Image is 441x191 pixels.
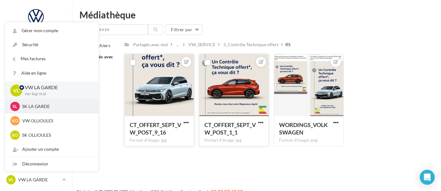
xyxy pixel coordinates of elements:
[5,38,98,52] a: Sécurité
[25,91,88,97] p: vw-lag-mai
[420,170,435,185] div: Open Intercom Messenger
[204,138,263,143] div: Format d'image: jpg
[4,140,68,154] a: Calendrier
[5,24,98,38] a: Gérer mon compte
[5,52,98,66] a: Mes factures
[204,121,256,136] span: CT_OFFERT_SEPT_VW_POST_1_1
[8,177,14,183] span: VL
[4,78,68,91] a: Visibilité en ligne
[4,109,68,122] a: Contacts
[285,42,290,48] div: RS
[25,84,88,91] p: VW LA GARDE
[4,31,66,44] button: Notifications 1
[188,42,215,48] div: VW_SERVICE
[22,118,91,124] p: VW OLLIOULES
[5,142,98,156] div: Ajouter un compte
[175,40,180,49] div: ...
[13,103,18,110] span: SL
[133,42,168,48] div: Partagés avec moi
[22,103,91,110] p: SK LA GARDE
[5,174,67,186] a: VL VW LA GARDE
[22,132,91,138] p: SK OLLIOULES
[4,47,68,60] a: Opérations
[4,94,68,107] a: Campagnes
[4,125,68,138] a: Médiathèque
[85,54,113,66] span: Partagés avec moi
[223,42,278,48] div: 5_Contrôle Technique offert
[5,157,98,171] div: Déconnexion
[130,138,189,143] div: Format d'image: jpg
[18,177,60,183] p: VW LA GARDE
[4,156,68,174] a: PLV et print personnalisable
[13,87,19,94] span: VL
[12,132,18,138] span: SO
[279,121,328,136] span: WORDINGS_VOLKSWAGEN
[166,24,203,35] button: Filtrer par
[79,10,433,19] div: Médiathèque
[12,118,18,124] span: VO
[4,62,68,76] a: Boîte de réception99+
[130,121,181,136] span: CT_OFFERT_SEPT_VW_POST_9_16
[279,138,338,143] div: Format d'image: png
[5,66,98,80] a: Aide en ligne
